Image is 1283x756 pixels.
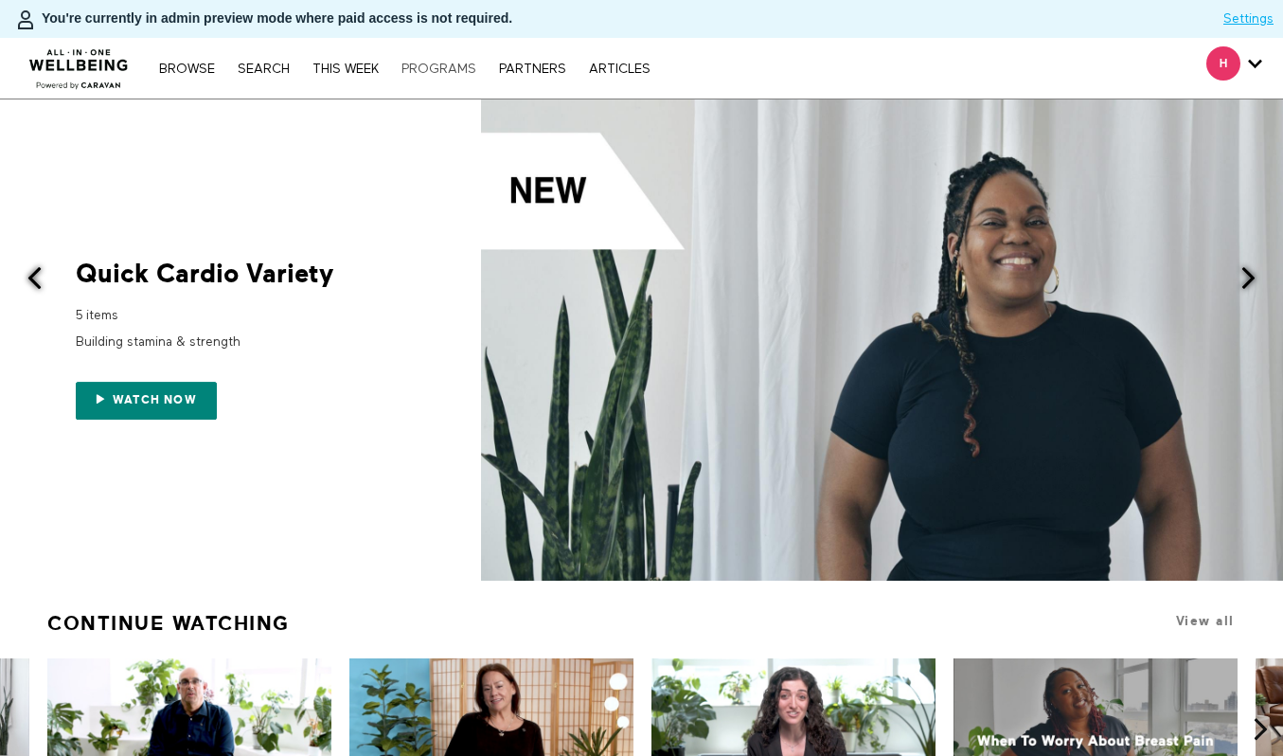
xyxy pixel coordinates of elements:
[1223,9,1274,28] a: Settings
[392,63,486,76] a: PROGRAMS
[1192,38,1276,99] div: Secondary
[579,63,660,76] a: ARTICLES
[150,59,659,78] nav: Primary
[490,63,576,76] a: PARTNERS
[22,35,136,92] img: CARAVAN
[47,603,290,643] a: Continue Watching
[1176,614,1235,628] a: View all
[228,63,299,76] a: Search
[150,63,224,76] a: Browse
[303,63,388,76] a: THIS WEEK
[14,9,37,31] img: person-bdfc0eaa9744423c596e6e1c01710c89950b1dff7c83b5d61d716cfd8139584f.svg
